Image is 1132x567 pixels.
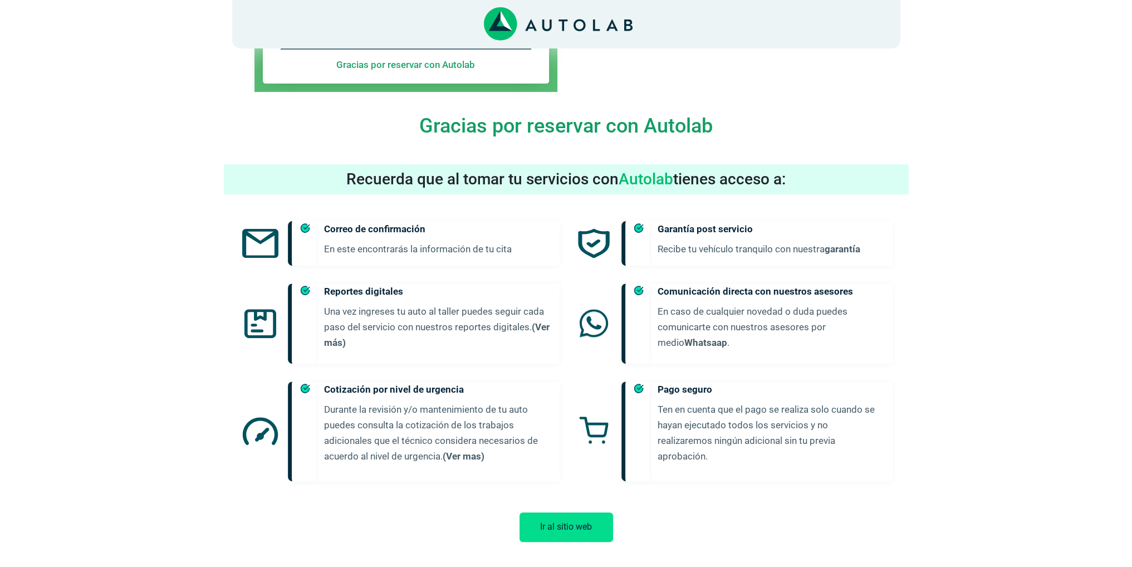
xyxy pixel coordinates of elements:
[281,59,531,70] h5: Gracias por reservar con Autolab
[658,283,884,299] h5: Comunicación directa con nuestros asesores
[658,382,884,397] h5: Pago seguro
[324,321,550,348] a: (Ver más)
[443,451,484,462] a: (Ver mas)
[520,521,613,532] a: Ir al sitio web
[658,402,884,464] p: Ten en cuenta que el pago se realiza solo cuando se hayan ejecutado todos los servicios y no real...
[224,170,909,189] h3: Recuerda que al tomar tu servicios con tienes acceso a:
[825,243,860,255] a: garantía
[324,221,551,237] h5: Correo de confirmación
[619,170,673,188] span: Autolab
[232,114,900,138] h4: Gracias por reservar con Autolab
[520,512,613,542] button: Ir al sitio web
[658,241,884,257] p: Recibe tu vehículo tranquilo con nuestra
[324,402,551,464] p: Durante la revisión y/o mantenimiento de tu auto puedes consulta la cotización de los trabajos ad...
[324,241,551,257] p: En este encontrarás la información de tu cita
[324,382,551,397] h5: Cotización por nivel de urgencia
[324,304,551,350] p: Una vez ingreses tu auto al taller puedes seguir cada paso del servicio con nuestros reportes dig...
[484,18,633,29] a: Link al sitio de autolab
[324,283,551,299] h5: Reportes digitales
[658,221,884,237] h5: Garantía post servicio
[658,304,884,350] p: En caso de cualquier novedad o duda puedes comunicarte con nuestros asesores por medio .
[684,337,727,348] a: Whatsaap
